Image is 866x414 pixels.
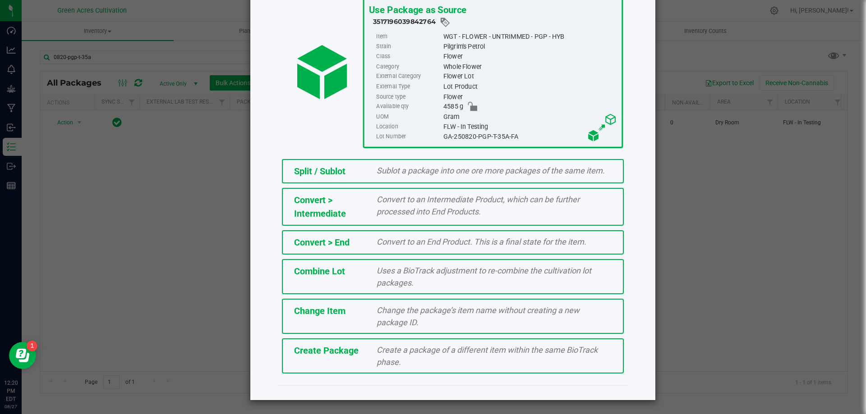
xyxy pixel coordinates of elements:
[443,32,617,41] div: WGT - FLOWER - UNTRIMMED - PGP - HYB
[294,266,345,277] span: Combine Lot
[376,62,441,72] label: Category
[373,17,617,28] div: 3517196039842764
[376,32,441,41] label: Item
[443,102,463,112] span: 4585 g
[294,345,359,356] span: Create Package
[443,132,617,141] div: GA-250820-PGP-T-35A-FA
[376,52,441,62] label: Class
[377,237,586,246] span: Convert to an End Product. This is a final state for the item.
[369,4,466,15] span: Use Package as Source
[376,82,441,91] label: External Type
[443,52,617,62] div: Flower
[376,112,441,122] label: UOM
[377,166,605,175] span: Sublot a package into one ore more packages of the same item.
[377,266,591,287] span: Uses a BioTrack adjustment to re-combine the cultivation lot packages.
[376,122,441,132] label: Location
[27,341,37,351] iframe: Resource center unread badge
[443,82,617,91] div: Lot Product
[376,41,441,51] label: Strain
[443,122,617,132] div: FLW - In Testing
[376,72,441,82] label: External Category
[9,342,36,369] iframe: Resource center
[376,92,441,102] label: Source type
[443,72,617,82] div: Flower Lot
[443,112,617,122] div: Gram
[443,62,617,72] div: Whole Flower
[443,41,617,51] div: Pilgrim's Petrol
[294,166,345,177] span: Split / Sublot
[294,237,350,248] span: Convert > End
[294,305,345,316] span: Change Item
[377,345,598,367] span: Create a package of a different item within the same BioTrack phase.
[376,132,441,141] label: Lot Number
[376,102,441,112] label: Available qty
[294,195,346,219] span: Convert > Intermediate
[377,305,580,327] span: Change the package’s item name without creating a new package ID.
[377,195,580,216] span: Convert to an Intermediate Product, which can be further processed into End Products.
[443,92,617,102] div: Flower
